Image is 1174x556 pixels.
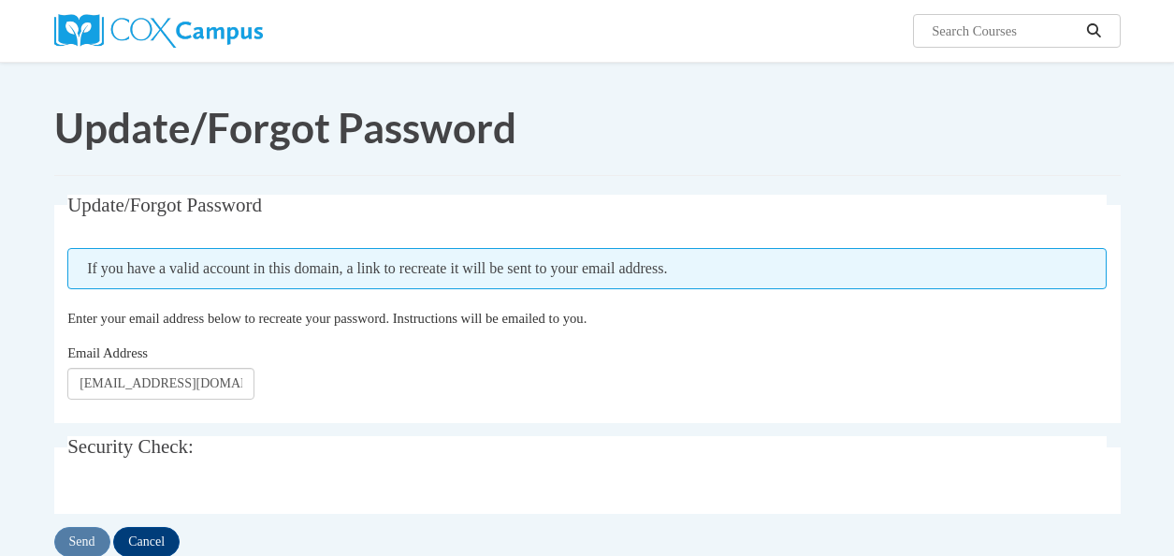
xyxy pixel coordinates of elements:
[67,368,254,400] input: Email
[67,248,1107,289] span: If you have a valid account in this domain, a link to recreate it will be sent to your email addr...
[930,20,1080,42] input: Search Courses
[67,311,587,326] span: Enter your email address below to recreate your password. Instructions will be emailed to you.
[54,14,263,48] img: Cox Campus
[54,22,263,37] a: Cox Campus
[67,435,194,458] span: Security Check:
[1080,20,1108,42] button: Search
[67,194,262,216] span: Update/Forgot Password
[67,345,148,360] span: Email Address
[54,103,516,152] span: Update/Forgot Password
